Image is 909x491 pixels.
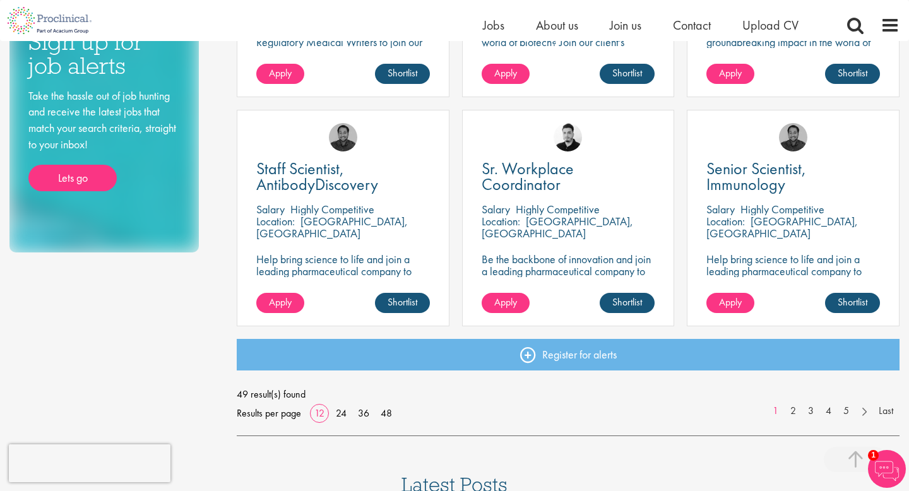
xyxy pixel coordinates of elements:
img: Mike Raletz [779,123,807,151]
a: Apply [482,64,530,84]
img: Chatbot [868,450,906,488]
a: 1 [766,404,785,418]
p: [GEOGRAPHIC_DATA], [GEOGRAPHIC_DATA] [706,214,858,240]
a: Join us [610,17,641,33]
a: Apply [482,293,530,313]
a: Apply [706,293,754,313]
span: Apply [719,295,742,309]
span: Salary [482,202,510,216]
a: Senior Scientist, Immunology [706,161,880,192]
a: Shortlist [375,293,430,313]
span: Staff Scientist, AntibodyDiscovery [256,158,378,195]
a: 3 [802,404,820,418]
p: [GEOGRAPHIC_DATA], [GEOGRAPHIC_DATA] [256,214,408,240]
a: Apply [706,64,754,84]
a: Shortlist [375,64,430,84]
a: 4 [819,404,838,418]
span: Apply [269,295,292,309]
a: Upload CV [742,17,799,33]
span: Salary [706,202,735,216]
p: Highly Competitive [290,202,374,216]
p: [GEOGRAPHIC_DATA], [GEOGRAPHIC_DATA] [482,214,633,240]
a: Jobs [483,17,504,33]
a: Shortlist [600,64,655,84]
img: Anderson Maldonado [554,123,582,151]
span: Apply [719,66,742,80]
div: Take the hassle out of job hunting and receive the latest jobs that match your search criteria, s... [28,88,180,192]
span: Results per page [237,404,301,423]
h3: Sign up for job alerts [28,30,180,78]
a: About us [536,17,578,33]
span: Location: [482,214,520,228]
img: Mike Raletz [329,123,357,151]
a: 12 [310,406,329,420]
span: 49 result(s) found [237,385,900,404]
a: Contact [673,17,711,33]
a: 24 [331,406,351,420]
span: Apply [269,66,292,80]
a: Lets go [28,165,117,191]
span: Location: [706,214,745,228]
p: Help bring science to life and join a leading pharmaceutical company to play a key role in delive... [256,253,430,313]
p: Help bring science to life and join a leading pharmaceutical company to play a key role in delive... [706,253,880,313]
a: Last [872,404,900,418]
a: 48 [376,406,396,420]
span: Sr. Workplace Coordinator [482,158,574,195]
span: Salary [256,202,285,216]
a: Apply [256,64,304,84]
a: Staff Scientist, AntibodyDiscovery [256,161,430,192]
a: 36 [353,406,374,420]
a: Register for alerts [237,339,900,370]
span: 1 [868,450,879,461]
a: Sr. Workplace Coordinator [482,161,655,192]
span: Location: [256,214,295,228]
a: Shortlist [825,64,880,84]
a: Shortlist [600,293,655,313]
a: Apply [256,293,304,313]
iframe: reCAPTCHA [9,444,170,482]
p: Highly Competitive [516,202,600,216]
a: 2 [784,404,802,418]
span: Senior Scientist, Immunology [706,158,806,195]
a: Shortlist [825,293,880,313]
span: Apply [494,295,517,309]
p: Highly Competitive [740,202,824,216]
a: 5 [837,404,855,418]
span: Apply [494,66,517,80]
p: Be the backbone of innovation and join a leading pharmaceutical company to help keep life-changin... [482,253,655,301]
